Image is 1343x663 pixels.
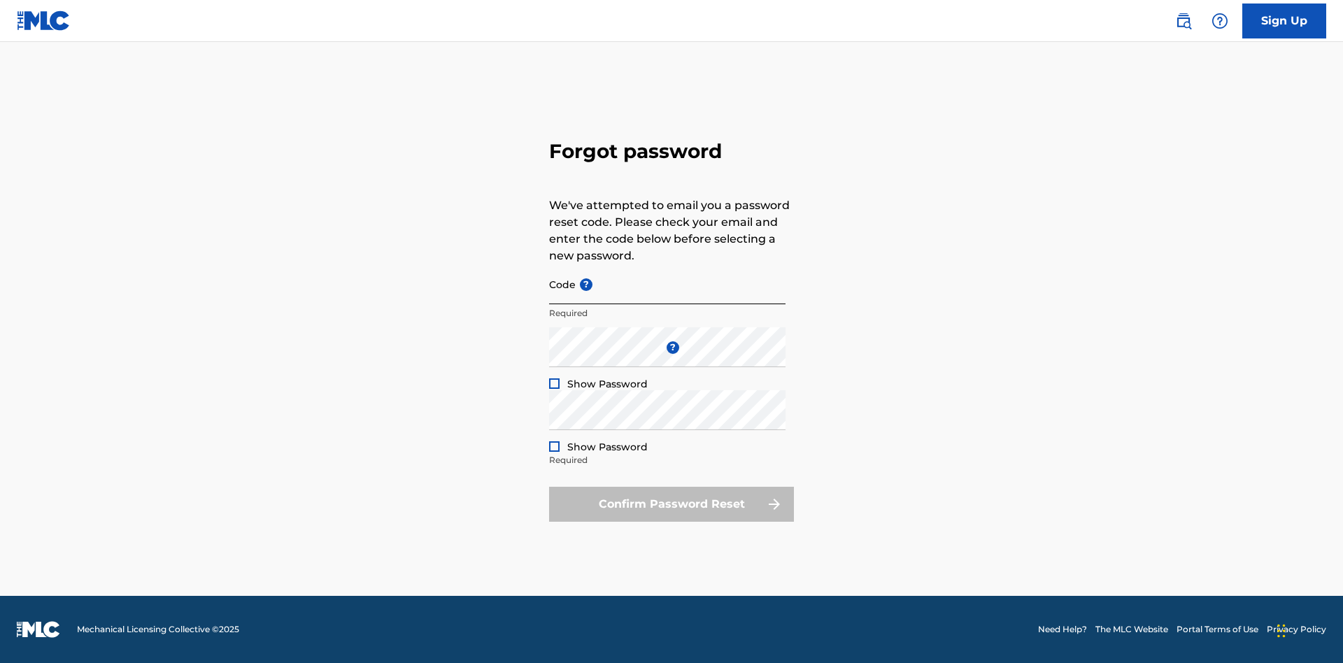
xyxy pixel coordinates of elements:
span: Mechanical Licensing Collective © 2025 [77,623,239,636]
div: Drag [1277,610,1286,652]
span: ? [667,341,679,354]
img: MLC Logo [17,10,71,31]
span: ? [580,278,592,291]
div: Help [1206,7,1234,35]
p: Required [549,454,786,466]
iframe: Chat Widget [1273,596,1343,663]
img: help [1211,13,1228,29]
span: Show Password [567,378,648,390]
a: Public Search [1170,7,1198,35]
a: Sign Up [1242,3,1326,38]
h3: Forgot password [549,139,794,164]
a: Need Help? [1038,623,1087,636]
p: We've attempted to email you a password reset code. Please check your email and enter the code be... [549,197,794,264]
a: The MLC Website [1095,623,1168,636]
a: Portal Terms of Use [1177,623,1258,636]
p: Required [549,307,786,320]
img: search [1175,13,1192,29]
a: Privacy Policy [1267,623,1326,636]
span: Show Password [567,441,648,453]
img: logo [17,621,60,638]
